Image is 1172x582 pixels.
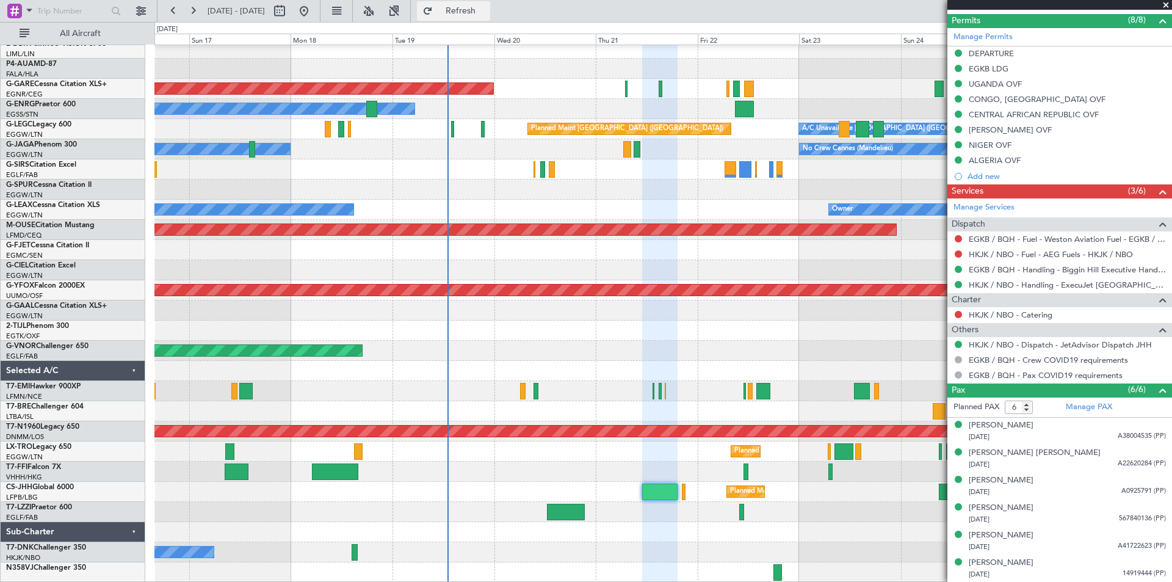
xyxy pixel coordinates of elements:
button: Refresh [417,1,490,21]
a: LFMN/NCE [6,392,42,401]
span: [DATE] [969,487,989,497]
a: G-SPURCessna Citation II [6,181,92,189]
span: 567840136 (PP) [1119,514,1166,524]
span: [DATE] [969,432,989,442]
a: P4-AUAMD-87 [6,60,57,68]
span: Others [952,323,978,337]
div: Mon 18 [291,34,392,45]
span: P4-AUA [6,60,34,68]
span: T7-DNK [6,544,34,551]
a: LFMD/CEQ [6,231,42,240]
a: UUMO/OSF [6,291,43,300]
div: Sun 24 [901,34,1003,45]
a: EGGW/LTN [6,453,43,462]
a: EGLF/FAB [6,352,38,361]
span: T7-FFI [6,464,27,471]
span: LX-TRO [6,443,32,451]
div: [PERSON_NAME] [969,420,1033,432]
a: T7-FFIFalcon 7X [6,464,61,471]
span: G-FJET [6,242,31,249]
span: G-SPUR [6,181,33,189]
div: [PERSON_NAME] OVF [969,125,1052,135]
div: [DATE] [157,24,178,35]
a: EGKB / BQH - Pax COVID19 requirements [969,370,1123,380]
a: T7-EMIHawker 900XP [6,383,81,390]
a: EGGW/LTN [6,150,43,159]
a: EGLF/FAB [6,513,38,522]
span: Permits [952,14,980,28]
div: CENTRAL AFRICAN REPUBLIC OVF [969,109,1099,120]
span: [DATE] [969,570,989,579]
span: [DATE] [969,460,989,469]
a: EGGW/LTN [6,211,43,220]
a: EGLF/FAB [6,170,38,180]
a: EGKB / BQH - Fuel - Weston Aviation Fuel - EGKB / BQH [969,234,1166,244]
a: 2-TIJLPhenom 300 [6,322,69,330]
a: T7-N1960Legacy 650 [6,423,79,431]
span: G-CIEL [6,262,29,269]
a: FALA/HLA [6,70,38,79]
span: T7-EMI [6,383,30,390]
a: T7-DNKChallenger 350 [6,544,86,551]
span: All Aircraft [32,29,129,38]
span: G-ENRG [6,101,35,108]
span: Refresh [435,7,487,15]
a: M-OUSECitation Mustang [6,222,95,229]
span: N358VJ [6,564,34,572]
a: Manage Permits [953,31,1013,43]
span: [DATE] [969,542,989,551]
span: A38004535 (PP) [1118,431,1166,442]
a: G-LEGCLegacy 600 [6,121,71,128]
div: Planned Maint [GEOGRAPHIC_DATA] ([GEOGRAPHIC_DATA]) [734,442,927,460]
span: (3/6) [1128,184,1146,197]
a: EGGW/LTN [6,130,43,139]
a: G-YFOXFalcon 2000EX [6,282,85,289]
div: Sun 17 [189,34,291,45]
a: HKJK / NBO - Catering [969,310,1052,320]
span: G-LEAX [6,202,32,209]
span: G-SIRS [6,161,29,169]
a: LX-TROLegacy 650 [6,443,71,451]
a: G-FJETCessna Citation II [6,242,89,249]
div: EGKB LDG [969,64,1008,74]
span: G-GAAL [6,302,34,310]
a: LIML/LIN [6,49,35,59]
span: CS-JHH [6,484,32,491]
span: M-OUSE [6,222,35,229]
div: Owner [832,200,853,219]
span: Services [952,184,983,198]
a: Manage Services [953,202,1015,214]
span: (6/6) [1128,383,1146,396]
div: Tue 19 [392,34,494,45]
div: Planned Maint [GEOGRAPHIC_DATA] ([GEOGRAPHIC_DATA]) [730,482,922,501]
span: (8/8) [1128,13,1146,26]
span: [DATE] - [DATE] [208,5,265,16]
span: T7-BRE [6,403,31,410]
a: EGTK/OXF [6,332,40,341]
span: [DATE] [969,515,989,524]
span: 2-TIJL [6,322,26,330]
div: Fri 22 [698,34,800,45]
span: 14919444 (PP) [1123,569,1166,579]
div: No Crew Cannes (Mandelieu) [803,140,893,158]
span: Pax [952,384,965,398]
div: NIGER OVF [969,140,1011,150]
a: EGGW/LTN [6,191,43,200]
a: EGKB / BQH - Handling - Biggin Hill Executive Handling EGKB / BQH [969,264,1166,275]
div: Wed 20 [494,34,596,45]
a: G-VNORChallenger 650 [6,343,89,350]
div: ALGERIA OVF [969,155,1021,166]
a: HKJK/NBO [6,553,40,562]
input: Trip Number [37,2,107,20]
div: Add new [968,171,1166,181]
span: G-VNOR [6,343,36,350]
span: A22620284 (PP) [1118,459,1166,469]
div: Sat 23 [799,34,901,45]
a: EGGW/LTN [6,271,43,280]
a: LTBA/ISL [6,412,34,421]
span: T7-LZZI [6,504,31,511]
div: Thu 21 [596,34,698,45]
a: EGNR/CEG [6,90,43,99]
a: G-GAALCessna Citation XLS+ [6,302,107,310]
button: All Aircraft [13,24,132,43]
